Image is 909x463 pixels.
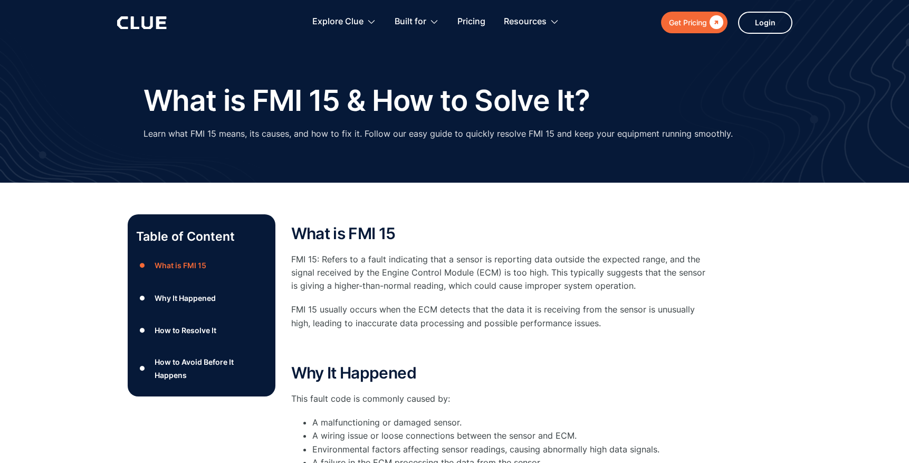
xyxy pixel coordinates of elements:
[136,258,267,273] a: ●What is FMI 15
[291,253,713,293] p: FMI 15: Refers to a fault indicating that a sensor is reporting data outside the expected range, ...
[312,5,376,39] div: Explore Clue
[143,84,590,117] h1: What is FMI 15 & How to Solve It?
[136,290,149,306] div: ●
[312,443,713,456] li: Environmental factors affecting sensor readings, causing abnormally high data signals.
[143,127,733,140] p: Learn what FMI 15 means, its causes, and how to fix it. Follow our easy guide to quickly resolve ...
[136,290,267,306] a: ●Why It Happened
[155,259,206,272] div: What is FMI 15
[395,5,426,39] div: Built for
[136,323,267,338] a: ●How to Resolve It
[312,5,363,39] div: Explore Clue
[155,291,216,305] div: Why It Happened
[504,5,547,39] div: Resources
[136,355,267,382] a: ●How to Avoid Before It Happens
[155,324,216,337] div: How to Resolve It
[312,416,713,429] li: A malfunctioning or damaged sensor.
[312,429,713,442] li: A wiring issue or loose connections between the sensor and ECM.
[291,225,713,242] h2: What is FMI 15
[395,5,439,39] div: Built for
[136,361,149,376] div: ●
[661,12,728,33] a: Get Pricing
[457,5,485,39] a: Pricing
[291,392,713,405] p: This fault code is commonly caused by:
[291,364,713,382] h2: Why It Happened
[504,5,559,39] div: Resources
[291,303,713,329] p: FMI 15 usually occurs when the ECM detects that the data it is receiving from the sensor is unusu...
[155,355,266,382] div: How to Avoid Before It Happens
[291,341,713,354] p: ‍
[136,323,149,338] div: ●
[738,12,792,34] a: Login
[136,258,149,273] div: ●
[136,228,267,245] p: Table of Content
[707,16,723,29] div: 
[669,16,707,29] div: Get Pricing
